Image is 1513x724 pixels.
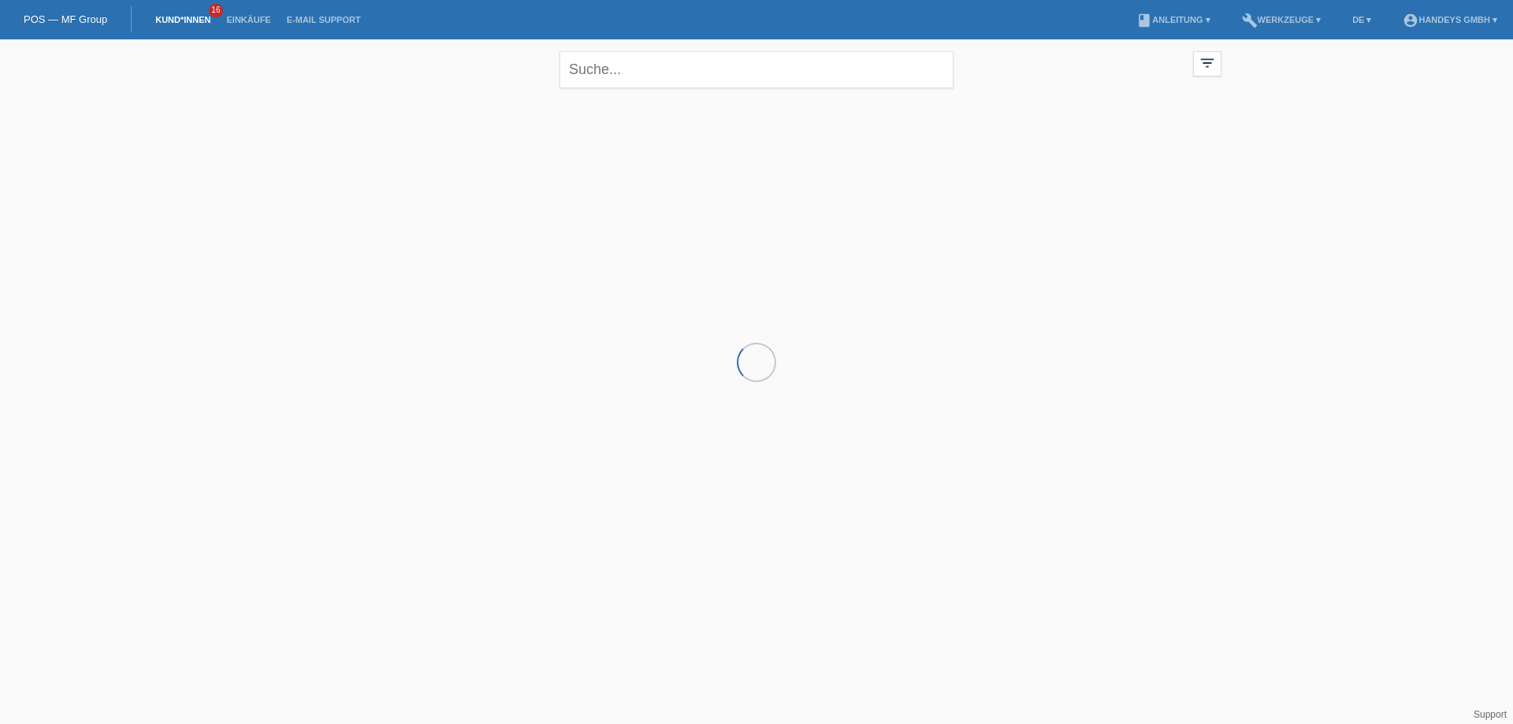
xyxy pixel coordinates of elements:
input: Suche... [559,51,954,88]
span: 16 [209,4,223,17]
a: DE ▾ [1344,15,1379,24]
i: account_circle [1403,13,1418,28]
a: bookAnleitung ▾ [1128,15,1217,24]
a: account_circleHandeys GmbH ▾ [1395,15,1505,24]
a: Support [1474,709,1507,720]
i: build [1242,13,1258,28]
i: filter_list [1199,54,1216,72]
i: book [1136,13,1152,28]
a: buildWerkzeuge ▾ [1234,15,1329,24]
a: Kund*innen [147,15,218,24]
a: E-Mail Support [279,15,369,24]
a: POS — MF Group [24,13,107,25]
a: Einkäufe [218,15,278,24]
